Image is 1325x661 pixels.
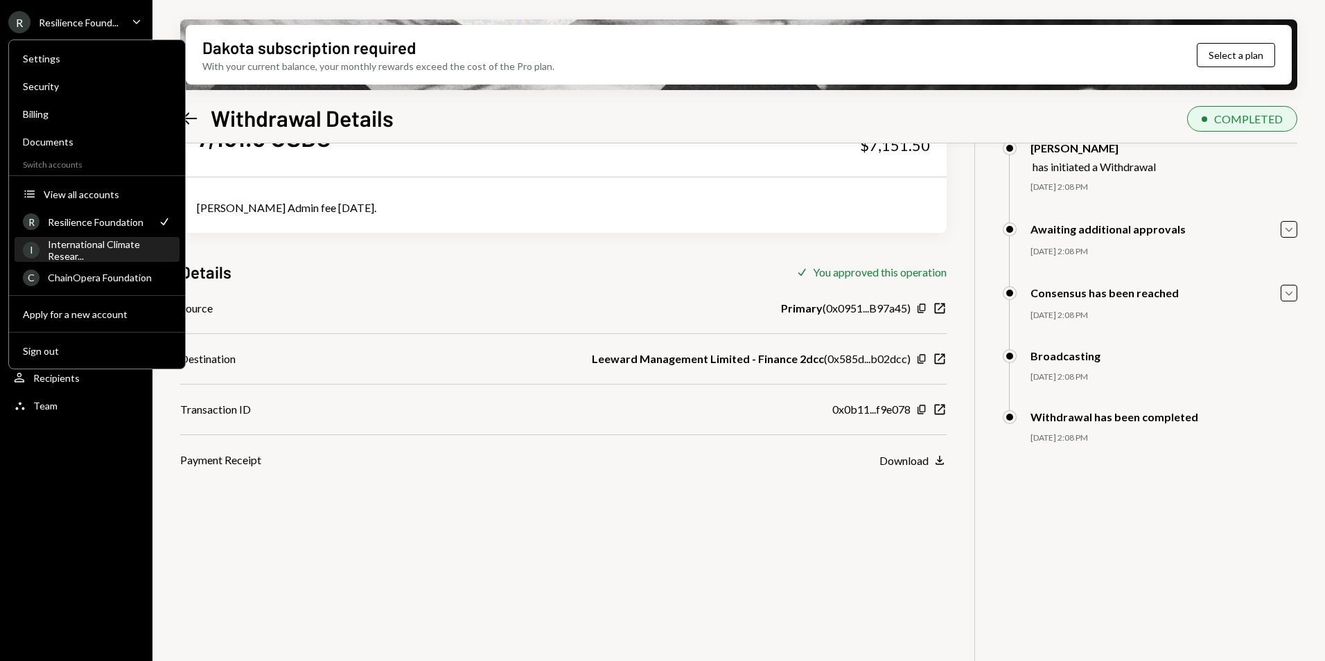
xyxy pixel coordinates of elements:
div: Security [23,80,171,92]
div: Team [33,400,58,412]
b: Leeward Management Limited - Finance 2dcc [592,351,824,367]
a: Team [8,393,144,418]
div: ( 0x585d...b02dcc ) [592,351,911,367]
a: Recipients [8,365,144,390]
div: Broadcasting [1030,349,1100,362]
div: [DATE] 2:08 PM [1030,182,1297,193]
div: Download [879,454,929,467]
div: Withdrawal has been completed [1030,410,1198,423]
div: With your current balance, your monthly rewards exceed the cost of the Pro plan. [202,59,554,73]
div: $7,151.50 [860,136,930,155]
div: You approved this operation [813,265,947,279]
div: Settings [23,53,171,64]
div: [PERSON_NAME] Admin fee [DATE]. [197,200,930,216]
h3: Details [180,261,231,283]
a: Settings [15,46,179,71]
div: Sign out [23,345,171,357]
button: Sign out [15,339,179,364]
div: ( 0x0951...B97a45 ) [781,300,911,317]
a: CChainOpera Foundation [15,265,179,290]
a: Documents [15,129,179,154]
div: Transaction ID [180,401,251,418]
div: [PERSON_NAME] [1030,141,1156,155]
div: R [23,213,40,230]
button: Select a plan [1197,43,1275,67]
div: 0x0b11...f9e078 [832,401,911,418]
a: IInternational Climate Resear... [15,237,179,262]
div: Destination [180,351,236,367]
div: Payment Receipt [180,452,261,468]
div: Dakota subscription required [202,36,416,59]
div: [DATE] 2:08 PM [1030,371,1297,383]
button: Download [879,453,947,468]
div: Recipients [33,372,80,384]
div: [DATE] 2:08 PM [1030,310,1297,321]
div: C [23,270,40,286]
a: Security [15,73,179,98]
div: Billing [23,108,171,120]
div: Resilience Foundation [48,216,149,228]
div: COMPLETED [1214,112,1283,125]
div: Awaiting additional approvals [1030,222,1186,236]
button: Apply for a new account [15,302,179,327]
div: ChainOpera Foundation [48,272,171,283]
div: Source [180,300,213,317]
div: Switch accounts [9,157,185,170]
div: I [23,242,40,258]
h1: Withdrawal Details [211,104,394,132]
button: View all accounts [15,182,179,207]
b: Primary [781,300,823,317]
div: Documents [23,136,171,148]
div: Consensus has been reached [1030,286,1179,299]
div: Apply for a new account [23,308,171,320]
div: [DATE] 2:08 PM [1030,246,1297,258]
div: View all accounts [44,188,171,200]
div: R [8,11,30,33]
div: [DATE] 2:08 PM [1030,432,1297,444]
div: has initiated a Withdrawal [1033,160,1156,173]
div: International Climate Resear... [48,238,171,262]
a: Billing [15,101,179,126]
div: Resilience Found... [39,17,119,28]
